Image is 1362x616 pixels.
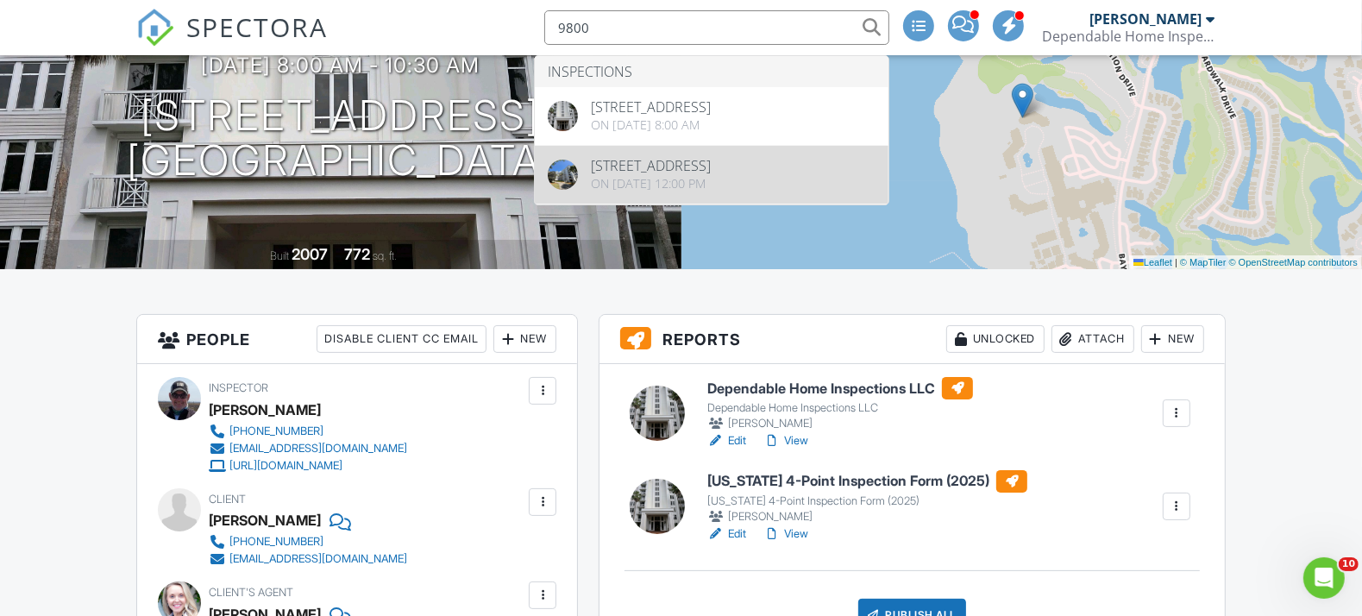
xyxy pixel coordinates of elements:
div: 772 [344,245,370,263]
div: On [DATE] 8:00 am [591,118,711,132]
input: Search everything... [544,10,889,45]
div: [PERSON_NAME] [209,507,321,533]
a: [PHONE_NUMBER] [209,533,407,550]
a: SPECTORA [136,23,328,60]
div: Dependable Home Inspections LLC [1042,28,1215,45]
a: Leaflet [1133,257,1172,267]
a: View [763,525,808,543]
span: Inspector [209,381,268,394]
a: Dependable Home Inspections LLC Dependable Home Inspections LLC [PERSON_NAME] [707,377,973,432]
a: © OpenStreetMap contributors [1229,257,1358,267]
div: [US_STATE] 4-Point Inspection Form (2025) [707,494,1027,508]
h3: People [137,315,577,364]
h3: Reports [599,315,1225,364]
div: [PERSON_NAME] [209,397,321,423]
div: [PHONE_NUMBER] [229,424,323,438]
div: 2007 [292,245,328,263]
img: The Best Home Inspection Software - Spectora [136,9,174,47]
span: Client [209,493,246,506]
img: afc580596faa7b71bf7413091d0d7d5a.jpeg [548,160,578,190]
iframe: Intercom live chat [1303,557,1345,599]
a: [PHONE_NUMBER] [209,423,407,440]
a: Edit [707,525,746,543]
a: View [763,432,808,449]
span: | [1175,257,1177,267]
a: [EMAIL_ADDRESS][DOMAIN_NAME] [209,550,407,568]
div: [URL][DOMAIN_NAME] [229,459,342,473]
li: Inspections [535,56,888,87]
a: [URL][DOMAIN_NAME] [209,457,407,475]
img: 9328765%2Fcover_photos%2FH4J2arkcHSK0GSNolGEo%2Foriginal.jpg [548,101,578,131]
div: [PHONE_NUMBER] [229,535,323,549]
img: Marker [1012,83,1033,118]
a: [EMAIL_ADDRESS][DOMAIN_NAME] [209,440,407,457]
span: 10 [1339,557,1359,571]
div: [PERSON_NAME] [1089,10,1202,28]
div: [PERSON_NAME] [707,508,1027,525]
div: Attach [1051,325,1134,353]
h3: [DATE] 8:00 am - 10:30 am [201,53,480,77]
a: © MapTiler [1180,257,1227,267]
h6: Dependable Home Inspections LLC [707,377,973,399]
div: Dependable Home Inspections LLC [707,401,973,415]
div: Disable Client CC Email [317,325,486,353]
span: Built [270,249,289,262]
div: New [1141,325,1204,353]
div: [STREET_ADDRESS] [591,100,711,114]
h1: [STREET_ADDRESS] [GEOGRAPHIC_DATA] [127,93,555,185]
div: Unlocked [946,325,1045,353]
span: SPECTORA [186,9,328,45]
h6: [US_STATE] 4-Point Inspection Form (2025) [707,470,1027,493]
a: [US_STATE] 4-Point Inspection Form (2025) [US_STATE] 4-Point Inspection Form (2025) [PERSON_NAME] [707,470,1027,525]
div: New [493,325,556,353]
div: [EMAIL_ADDRESS][DOMAIN_NAME] [229,552,407,566]
span: sq. ft. [373,249,397,262]
div: [STREET_ADDRESS] [591,159,711,173]
div: On [DATE] 12:00 pm [591,177,711,191]
div: [PERSON_NAME] [707,415,973,432]
div: [EMAIL_ADDRESS][DOMAIN_NAME] [229,442,407,456]
span: Client's Agent [209,586,293,599]
a: Edit [707,432,746,449]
